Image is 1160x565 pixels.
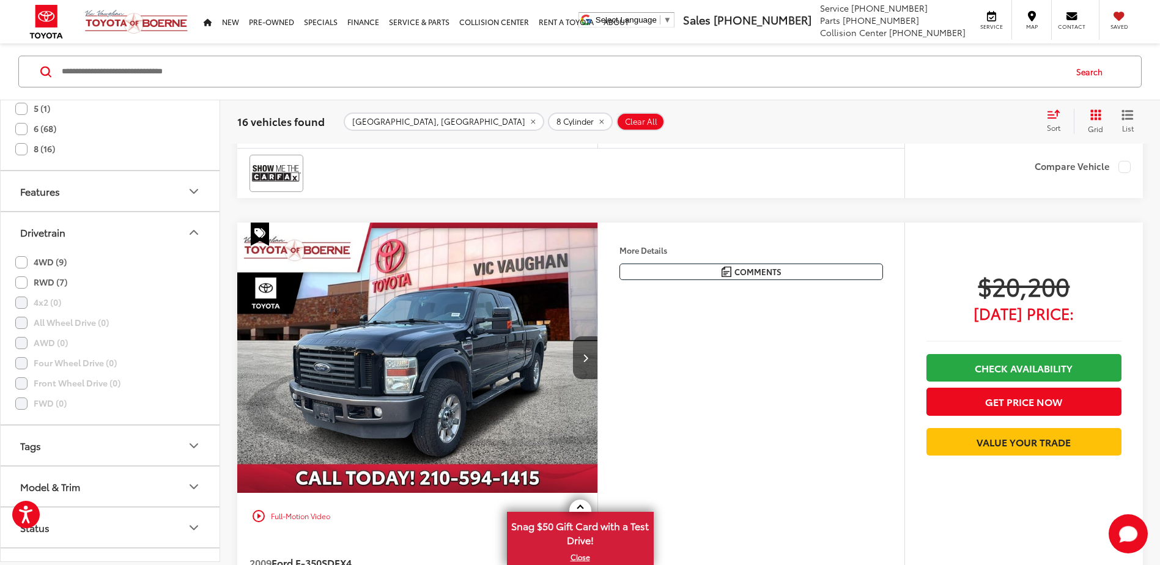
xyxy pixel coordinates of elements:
[820,26,887,39] span: Collision Center
[1121,122,1134,133] span: List
[237,223,599,493] a: 2009 Ford F-350SD FX42009 Ford F-350SD FX42009 Ford F-350SD FX42009 Ford F-350SD FX4
[15,272,67,292] label: RWD (7)
[926,307,1121,319] span: [DATE] Price:
[820,14,840,26] span: Parts
[548,112,613,130] button: remove 8
[663,15,671,24] span: ▼
[15,98,50,119] label: 5 (1)
[926,388,1121,415] button: Get Price Now
[625,116,657,126] span: Clear All
[1065,56,1120,87] button: Search
[1,508,221,547] button: StatusStatus
[926,270,1121,301] span: $20,200
[889,26,966,39] span: [PHONE_NUMBER]
[734,266,781,278] span: Comments
[15,139,55,159] label: 8 (16)
[15,252,67,272] label: 4WD (9)
[187,479,201,493] div: Model & Trim
[187,520,201,534] div: Status
[352,116,525,126] span: [GEOGRAPHIC_DATA], [GEOGRAPHIC_DATA]
[237,113,325,128] span: 16 vehicles found
[344,112,544,130] button: remove Boerne%2C%20TX
[15,333,68,353] label: AWD (0)
[1047,122,1060,133] span: Sort
[1,212,221,252] button: DrivetrainDrivetrain
[187,438,201,452] div: Tags
[187,183,201,198] div: Features
[15,312,109,333] label: All Wheel Drive (0)
[722,267,731,277] img: Comments
[683,12,711,28] span: Sales
[926,354,1121,382] a: Check Availability
[1041,109,1074,133] button: Select sort value
[660,15,660,24] span: ​
[619,246,883,254] h4: More Details
[1018,23,1045,31] span: Map
[978,23,1005,31] span: Service
[20,185,60,197] div: Features
[1,171,221,211] button: FeaturesFeatures
[1106,23,1132,31] span: Saved
[556,116,594,126] span: 8 Cylinder
[508,513,652,550] span: Snag $50 Gift Card with a Test Drive!
[61,57,1065,86] input: Search by Make, Model, or Keyword
[1,426,221,465] button: TagsTags
[15,119,56,139] label: 6 (68)
[596,15,657,24] span: Select Language
[20,481,80,492] div: Model & Trim
[15,292,61,312] label: 4x2 (0)
[20,226,65,238] div: Drivetrain
[84,9,188,34] img: Vic Vaughan Toyota of Boerne
[851,2,928,14] span: [PHONE_NUMBER]
[573,336,597,379] button: Next image
[1058,23,1085,31] span: Contact
[926,428,1121,456] a: Value Your Trade
[252,157,301,190] img: View CARFAX report
[15,373,120,393] label: Front Wheel Drive (0)
[237,223,599,493] div: 2009 Ford F-350SD FX4 0
[616,112,665,130] button: Clear All
[20,522,50,533] div: Status
[187,224,201,239] div: Drivetrain
[1109,514,1148,553] svg: Start Chat
[251,223,269,246] span: Special
[15,353,117,373] label: Four Wheel Drive (0)
[714,12,811,28] span: [PHONE_NUMBER]
[20,440,41,451] div: Tags
[1109,514,1148,553] button: Toggle Chat Window
[843,14,919,26] span: [PHONE_NUMBER]
[237,223,599,494] img: 2009 Ford F-350SD FX4
[1074,109,1112,133] button: Grid View
[15,393,67,413] label: FWD (0)
[820,2,849,14] span: Service
[1,467,221,506] button: Model & TrimModel & Trim
[1035,161,1131,173] label: Compare Vehicle
[1088,123,1103,133] span: Grid
[1112,109,1143,133] button: List View
[619,264,883,280] button: Comments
